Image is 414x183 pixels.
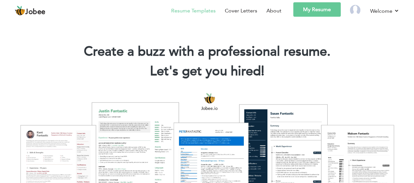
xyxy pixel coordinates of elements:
a: Welcome [370,7,399,15]
h2: Let's [10,63,404,80]
span: Jobee [25,9,45,16]
img: Profile Img [350,5,360,15]
h1: Create a buzz with a professional resume. [10,43,404,60]
a: Resume Templates [171,7,216,15]
span: get you hired! [182,62,264,80]
a: My Resume [293,2,341,17]
img: jobee.io [15,6,25,16]
a: Jobee [15,6,45,16]
a: Cover Letters [225,7,257,15]
span: | [261,62,264,80]
a: About [266,7,281,15]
